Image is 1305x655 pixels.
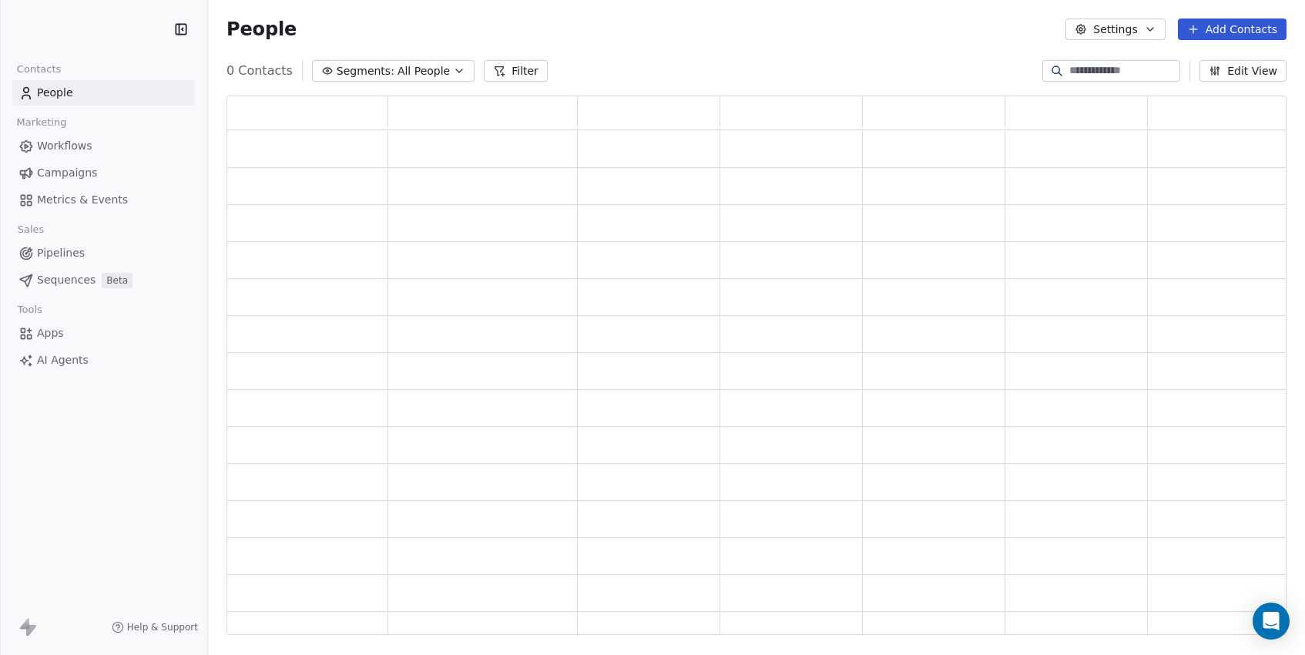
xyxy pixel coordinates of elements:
[1253,603,1290,640] div: Open Intercom Messenger
[227,130,1290,636] div: grid
[398,63,450,79] span: All People
[37,325,64,341] span: Apps
[11,298,49,321] span: Tools
[37,245,85,261] span: Pipelines
[37,85,73,101] span: People
[12,240,195,266] a: Pipelines
[12,160,195,186] a: Campaigns
[12,133,195,159] a: Workflows
[102,273,133,288] span: Beta
[1178,18,1287,40] button: Add Contacts
[226,62,293,80] span: 0 Contacts
[12,321,195,346] a: Apps
[37,192,128,208] span: Metrics & Events
[12,267,195,293] a: SequencesBeta
[12,80,195,106] a: People
[226,18,297,41] span: People
[1199,60,1287,82] button: Edit View
[12,348,195,373] a: AI Agents
[127,621,198,633] span: Help & Support
[10,111,73,134] span: Marketing
[112,621,198,633] a: Help & Support
[337,63,394,79] span: Segments:
[37,165,97,181] span: Campaigns
[37,138,92,154] span: Workflows
[37,272,96,288] span: Sequences
[37,352,89,368] span: AI Agents
[12,187,195,213] a: Metrics & Events
[11,218,51,241] span: Sales
[10,58,68,81] span: Contacts
[1065,18,1165,40] button: Settings
[484,60,548,82] button: Filter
